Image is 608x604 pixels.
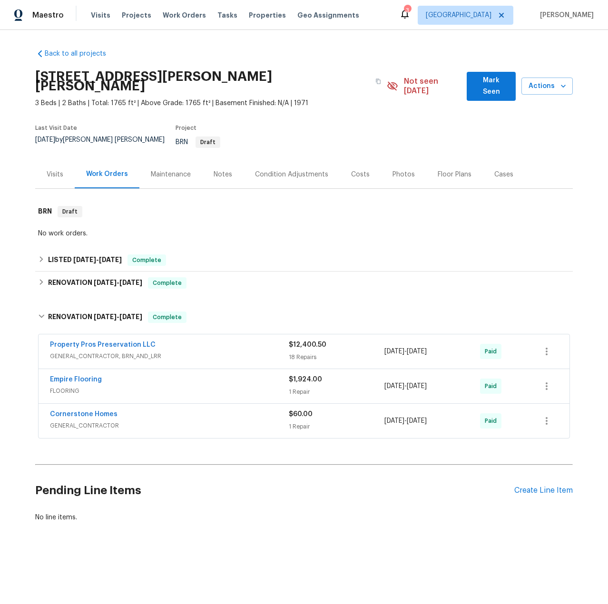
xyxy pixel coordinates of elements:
div: RENOVATION [DATE]-[DATE]Complete [35,302,573,332]
span: Projects [122,10,151,20]
span: [DATE] [407,418,427,424]
h6: RENOVATION [48,312,142,323]
div: No line items. [35,513,573,522]
span: Complete [128,255,165,265]
div: RENOVATION [DATE]-[DATE]Complete [35,272,573,294]
span: Last Visit Date [35,125,77,131]
span: Draft [196,139,219,145]
span: FLOORING [50,386,289,396]
span: Actions [529,80,565,92]
div: by [PERSON_NAME] [PERSON_NAME] [35,136,176,155]
div: 18 Repairs [289,352,384,362]
span: Work Orders [163,10,206,20]
span: [DATE] [119,279,142,286]
span: Project [176,125,196,131]
span: $12,400.50 [289,341,326,348]
h6: RENOVATION [48,277,142,289]
span: [DATE] [384,383,404,390]
button: Actions [521,78,573,95]
span: - [73,256,122,263]
span: Paid [485,381,500,391]
div: Floor Plans [438,170,471,179]
span: [DATE] [407,348,427,355]
a: Back to all projects [35,49,127,58]
button: Mark Seen [467,72,516,101]
span: Visits [91,10,110,20]
span: GENERAL_CONTRACTOR, BRN_AND_LRR [50,351,289,361]
span: Complete [149,312,186,322]
span: Maestro [32,10,64,20]
span: Geo Assignments [297,10,359,20]
span: [DATE] [35,136,55,143]
div: Costs [351,170,370,179]
span: Complete [149,278,186,288]
span: - [384,347,427,356]
div: Visits [47,170,63,179]
span: $1,924.00 [289,376,322,383]
div: Notes [214,170,232,179]
div: 1 Repair [289,422,384,431]
span: [DATE] [384,418,404,424]
span: [DATE] [94,279,117,286]
h6: BRN [38,206,52,217]
div: Work Orders [86,169,128,179]
div: Maintenance [151,170,191,179]
span: [DATE] [73,256,96,263]
span: [DATE] [99,256,122,263]
span: 3 Beds | 2 Baths | Total: 1765 ft² | Above Grade: 1765 ft² | Basement Finished: N/A | 1971 [35,98,387,108]
span: [DATE] [384,348,404,355]
span: $60.00 [289,411,313,418]
div: LISTED [DATE]-[DATE]Complete [35,249,573,272]
a: Cornerstone Homes [50,411,118,418]
span: Paid [485,416,500,426]
div: No work orders. [38,229,570,238]
span: Tasks [217,12,237,19]
span: - [384,416,427,426]
span: [PERSON_NAME] [536,10,594,20]
h2: [STREET_ADDRESS][PERSON_NAME][PERSON_NAME] [35,72,370,91]
span: [DATE] [94,313,117,320]
span: Properties [249,10,286,20]
div: 1 Repair [289,387,384,397]
span: [DATE] [407,383,427,390]
span: Draft [59,207,81,216]
span: [GEOGRAPHIC_DATA] [426,10,491,20]
button: Copy Address [370,73,387,90]
div: 3 [404,6,411,15]
h6: LISTED [48,254,122,266]
div: Cases [494,170,513,179]
span: Paid [485,347,500,356]
span: - [384,381,427,391]
span: - [94,279,142,286]
a: Empire Flooring [50,376,102,383]
div: Photos [392,170,415,179]
span: GENERAL_CONTRACTOR [50,421,289,430]
span: Not seen [DATE] [404,77,461,96]
div: Condition Adjustments [255,170,328,179]
span: - [94,313,142,320]
span: [DATE] [119,313,142,320]
span: Mark Seen [474,75,508,98]
div: BRN Draft [35,196,573,227]
div: Create Line Item [514,486,573,495]
h2: Pending Line Items [35,468,514,513]
a: Property Pros Preservation LLC [50,341,156,348]
span: BRN [176,139,220,146]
